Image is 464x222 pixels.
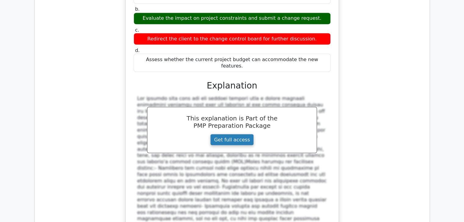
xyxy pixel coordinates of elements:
[210,134,254,145] a: Get full access
[137,80,327,91] h3: Explanation
[134,12,331,24] div: Evaluate the impact on project constraints and submit a change request.
[134,54,331,72] div: Assess whether the current project budget can accommodate the new features.
[135,6,140,12] span: b.
[135,27,139,33] span: c.
[135,47,140,53] span: d.
[134,33,331,45] div: Redirect the client to the change control board for further discussion.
